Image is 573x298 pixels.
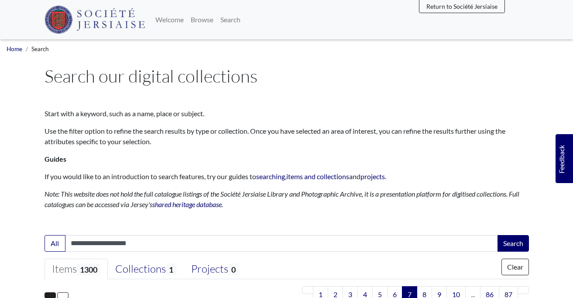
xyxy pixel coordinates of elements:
[45,171,529,182] p: If you would like to an introduction to search features, try our guides to , and .
[286,172,349,180] a: items and collections
[31,45,49,52] span: Search
[45,126,529,147] p: Use the filter option to refine the search results by type or collection. Once you have selected ...
[7,45,22,52] a: Home
[518,286,529,294] a: Next page
[166,263,176,275] span: 1
[115,263,176,276] div: Collections
[45,66,529,87] h1: Search our digital collections
[45,108,529,119] p: Start with a keyword, such as a name, place or subject.
[191,263,239,276] div: Projects
[501,259,529,275] button: Clear
[556,145,567,173] span: Feedback
[52,263,100,276] div: Items
[256,172,285,180] a: searching
[65,235,498,252] input: Enter one or more search terms...
[152,200,222,208] a: shared heritage database
[228,263,239,275] span: 0
[187,11,217,28] a: Browse
[498,235,529,252] button: Search
[45,235,65,252] button: All
[45,190,519,208] em: Note: This website does not hold the full catalogue listings of the Société Jersiaise Library and...
[45,6,145,34] img: Société Jersiaise
[217,11,244,28] a: Search
[556,134,573,183] a: Would you like to provide feedback?
[426,3,498,10] span: Return to Société Jersiaise
[302,286,313,294] a: Previous page
[360,172,385,180] a: projects
[152,11,187,28] a: Welcome
[45,3,145,36] a: Société Jersiaise logo
[45,155,66,163] strong: Guides
[77,263,100,275] span: 1300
